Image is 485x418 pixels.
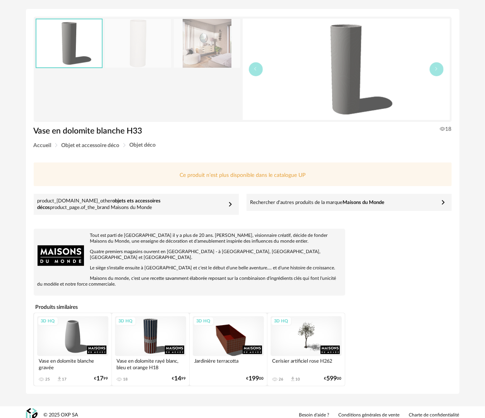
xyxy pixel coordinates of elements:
[123,377,128,382] div: 18
[115,317,136,326] div: 3D HQ
[296,377,300,382] div: 10
[193,317,214,326] div: 3D HQ
[62,377,67,382] div: 17
[38,233,341,244] p: Tout est parti de [GEOGRAPHIC_DATA] il y a plus de 20 ans. [PERSON_NAME], visionnaire créatif, dé...
[34,126,203,136] h1: Vase en dolomite blanche H33
[34,142,452,148] div: Breadcrumb
[38,198,226,211] div: product_[DOMAIN_NAME]_other product_page.of_the_brand Maisons du Monde
[34,194,239,214] a: product_[DOMAIN_NAME]_otherobjets ets accessoires décosproduct_page.of_the_brand Maisons du Monde...
[34,143,51,148] span: Accueil
[271,356,342,372] div: Cerisier artificiel rose H262
[62,143,120,148] span: Objet et accessoire déco
[112,313,189,386] a: 3D HQ Vase en dolomite rayé blanc, bleu et orange H18 18 €1499
[290,376,296,382] span: Download icon
[34,313,111,386] a: 3D HQ Vase en dolomite blanche gravée 25 Download icon 17 €1799
[271,317,292,326] div: 3D HQ
[36,19,102,68] img: thumbnail.png
[226,200,235,209] span: Chevron Right icon
[439,198,448,207] span: Chevron Right icon
[130,142,156,148] span: Objet déco
[38,233,84,279] img: brand logo
[105,19,171,68] img: vase-en-dolomite-blanche-h33-1000-3-11-240230_1.jpg
[267,313,345,386] a: 3D HQ Cerisier artificiel rose H262 26 Download icon 10 €59900
[247,194,452,211] a: Rechercher d'autres produits de la marqueMaisons du Monde Chevron Right icon
[175,376,182,381] span: 14
[174,19,240,68] img: vase-en-dolomite-blanche-h33-1000-3-11-240230_3.jpg
[46,377,50,382] div: 25
[57,376,62,382] span: Download icon
[243,19,450,120] img: thumbnail.png
[38,317,58,326] div: 3D HQ
[279,377,284,382] div: 26
[38,265,341,271] p: Le siège s'installe ensuite à [GEOGRAPHIC_DATA] et c'est le début d'une belle aventure.... et d'u...
[247,376,264,381] div: € 00
[180,172,305,179] p: Ce produit n’est plus disponible dans le catalogue UP
[38,249,341,260] p: Quatre premiers magasins ouvrent en [GEOGRAPHIC_DATA] - à [GEOGRAPHIC_DATA], [GEOGRAPHIC_DATA], [...
[37,356,108,372] div: Vase en dolomite blanche gravée
[324,376,342,381] div: € 00
[250,199,385,206] div: Rechercher d'autres produits de la marque
[193,356,264,372] div: Jardinière terracotta
[343,200,385,205] span: Maisons du Monde
[97,376,104,381] span: 17
[115,356,186,372] div: Vase en dolomite rayé blanc, bleu et orange H18
[327,376,337,381] span: 599
[94,376,108,381] div: € 99
[172,376,186,381] div: € 99
[38,276,341,287] p: Maisons du monde, c'est une recette savamment élaborée reposant sur la combinaison d'ingrédients ...
[249,376,259,381] span: 199
[190,313,267,386] a: 3D HQ Jardinière terracotta €19900
[34,302,345,313] h4: Produits similaires
[440,126,451,133] span: 18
